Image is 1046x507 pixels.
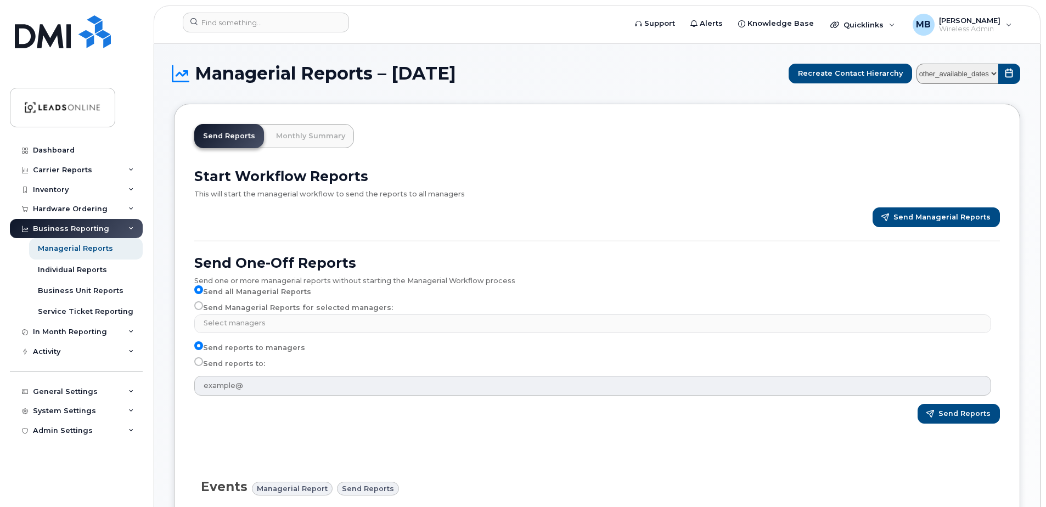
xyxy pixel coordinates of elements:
[873,207,1000,227] button: Send Managerial Reports
[789,64,912,83] button: Recreate Contact Hierarchy
[194,255,1000,271] h2: Send One-Off Reports
[194,184,1000,199] div: This will start the managerial workflow to send the reports to all managers
[194,124,264,148] a: Send Reports
[194,271,1000,285] div: Send one or more managerial reports without starting the Managerial Workflow process
[194,285,311,298] label: Send all Managerial Reports
[798,68,903,78] span: Recreate Contact Hierarchy
[938,409,991,419] span: Send Reports
[194,357,203,366] input: Send reports to:
[342,483,394,494] span: Send reports
[194,376,991,396] input: example@
[257,483,328,494] span: Managerial Report
[918,404,1000,424] button: Send Reports
[195,65,456,82] span: Managerial Reports – [DATE]
[267,124,354,148] a: Monthly Summary
[194,301,203,310] input: Send Managerial Reports for selected managers:
[194,285,203,294] input: Send all Managerial Reports
[893,212,991,222] span: Send Managerial Reports
[194,357,265,370] label: Send reports to:
[201,479,248,494] span: Events
[194,301,393,314] label: Send Managerial Reports for selected managers:
[194,341,203,350] input: Send reports to managers
[194,341,305,354] label: Send reports to managers
[194,168,1000,184] h2: Start Workflow Reports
